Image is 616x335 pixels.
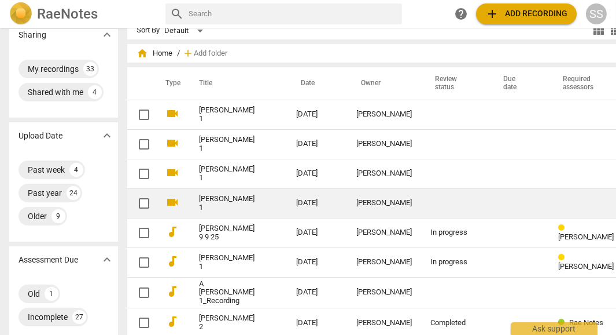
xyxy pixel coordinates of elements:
a: [PERSON_NAME] 1 [199,136,254,153]
input: Search [189,5,397,23]
span: videocam [165,136,179,150]
span: view_module [592,24,606,38]
button: SS [586,3,607,24]
th: Title [185,67,287,100]
div: [PERSON_NAME] [356,199,412,207]
div: In progress [430,228,480,237]
td: [DATE] [287,159,347,188]
span: Add recording [485,7,567,21]
div: 27 [72,310,86,324]
div: Past week [28,164,65,176]
span: Home [137,48,172,59]
button: Show more [98,26,116,43]
p: Sharing [19,29,46,41]
div: Ask support [511,322,597,335]
span: search [170,7,184,21]
span: audiotrack [165,254,179,268]
span: Review status: completed [558,318,569,327]
span: add [485,7,499,21]
th: Due date [489,67,549,100]
a: [PERSON_NAME] 1 [199,195,254,212]
a: A [PERSON_NAME] 1_Recording [199,280,254,306]
span: help [454,7,468,21]
span: expand_more [100,28,114,42]
td: [DATE] [287,218,347,247]
span: add [182,48,194,59]
div: Past year [28,187,62,199]
span: home [137,48,148,59]
th: Type [156,67,185,100]
a: [PERSON_NAME] 1 [199,165,254,183]
span: [PERSON_NAME] [558,262,614,271]
div: Shared with me [28,86,83,98]
div: [PERSON_NAME] [356,140,412,148]
button: Show more [98,127,116,144]
div: [PERSON_NAME] [356,258,412,267]
a: [PERSON_NAME] 2 [199,314,254,332]
span: expand_more [100,129,114,143]
div: [PERSON_NAME] [356,169,412,178]
a: Help [451,3,471,24]
div: 33 [83,62,97,76]
div: [PERSON_NAME] [356,228,412,237]
a: [PERSON_NAME] 1 [199,254,254,271]
span: videocam [165,107,179,121]
td: [DATE] [287,129,347,159]
div: Older [28,210,47,222]
div: 4 [69,163,83,177]
div: 4 [88,85,102,99]
div: 1 [45,287,58,301]
p: Assessment Due [19,254,78,266]
th: Date [287,67,347,100]
span: expand_more [100,253,114,267]
div: [PERSON_NAME] [356,288,412,297]
div: In progress [430,258,480,267]
span: [PERSON_NAME] [558,232,614,241]
div: Completed [430,319,480,327]
th: Owner [347,67,421,100]
button: Tile view [590,22,607,39]
a: LogoRaeNotes [9,2,156,26]
button: Show more [98,251,116,268]
div: Incomplete [28,311,68,323]
span: audiotrack [165,285,179,298]
div: Old [28,288,40,300]
img: Logo [9,2,32,26]
td: [DATE] [287,100,347,129]
span: audiotrack [165,315,179,329]
th: Review status [421,67,489,100]
a: [PERSON_NAME] 9 9 25 [199,224,254,242]
span: videocam [165,166,179,180]
p: Upload Date [19,130,62,142]
span: videocam [165,195,179,209]
div: Default [164,21,207,40]
td: [DATE] [287,188,347,218]
h2: RaeNotes [37,6,98,22]
div: My recordings [28,63,79,75]
div: [PERSON_NAME] [356,110,412,119]
span: Add folder [194,49,227,58]
div: 24 [67,186,80,200]
span: / [177,49,180,58]
a: [PERSON_NAME] 1 [199,106,254,123]
span: Rae Notes [569,318,603,327]
td: [DATE] [287,247,347,277]
span: Review status: in progress [558,253,569,262]
span: audiotrack [165,225,179,239]
div: Sort By [137,26,160,35]
span: Review status: in progress [558,224,569,232]
div: 9 [51,209,65,223]
button: Upload [476,3,577,24]
td: [DATE] [287,277,347,308]
div: [PERSON_NAME] [356,319,412,327]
